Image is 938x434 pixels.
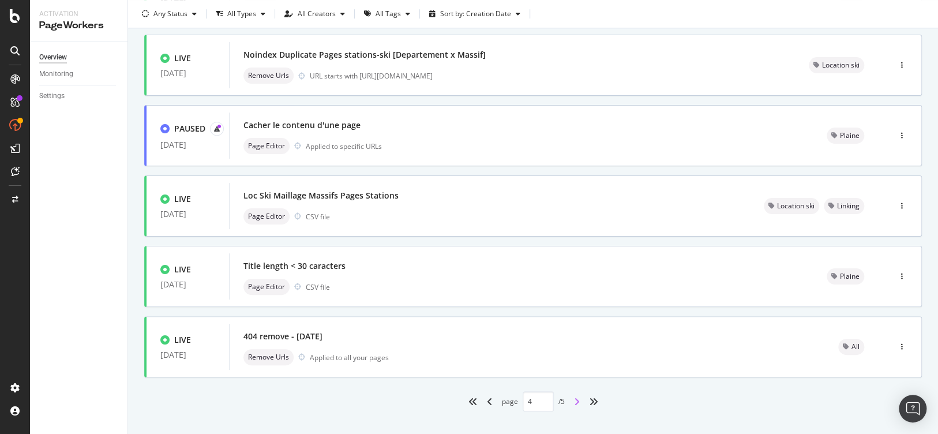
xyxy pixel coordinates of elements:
button: Sort by: Creation Date [425,5,525,23]
div: LIVE [174,264,191,275]
span: Location ski [777,203,815,209]
div: [DATE] [160,209,215,219]
div: Cacher le contenu d'une page [243,119,361,131]
div: neutral label [243,138,290,154]
div: [DATE] [160,140,215,149]
div: neutral label [243,68,294,84]
div: All Tags [376,10,401,17]
div: [DATE] [160,69,215,78]
span: Remove Urls [248,72,289,79]
div: CSV file [306,282,330,292]
div: Noindex Duplicate Pages stations-ski [Departement x Massif] [243,49,486,61]
div: LIVE [174,193,191,205]
span: Location ski [822,62,860,69]
span: Page Editor [248,283,285,290]
span: Page Editor [248,213,285,220]
div: Applied to all your pages [310,353,389,362]
div: All Creators [298,10,336,17]
div: neutral label [243,349,294,365]
span: Remove Urls [248,354,289,361]
div: LIVE [174,53,191,64]
div: All Types [227,10,256,17]
div: neutral label [827,128,864,144]
div: Applied to specific URLs [306,141,382,151]
div: Title length < 30 caracters [243,260,346,272]
div: Activation [39,9,118,19]
div: Sort by: Creation Date [440,10,511,17]
span: Plaine [840,132,860,139]
div: LIVE [174,334,191,346]
div: [DATE] [160,350,215,360]
div: Any Status [153,10,187,17]
div: neutral label [809,57,864,73]
div: Open Intercom Messenger [899,395,926,422]
div: PAUSED [174,123,205,134]
div: page / 5 [502,391,565,411]
div: neutral label [824,198,864,214]
button: Any Status [137,5,201,23]
div: neutral label [838,339,864,355]
button: All Creators [280,5,350,23]
div: Settings [39,90,65,102]
div: URL starts with [URL][DOMAIN_NAME] [310,71,781,81]
div: neutral label [764,198,819,214]
div: angle-right [569,392,584,411]
a: Monitoring [39,68,119,80]
div: neutral label [243,279,290,295]
div: Loc Ski Maillage Massifs Pages Stations [243,190,399,201]
div: [DATE] [160,280,215,289]
div: angles-right [584,392,603,411]
span: Page Editor [248,143,285,149]
span: Linking [837,203,860,209]
a: Overview [39,51,119,63]
a: Settings [39,90,119,102]
button: All Tags [359,5,415,23]
div: CSV file [306,212,330,222]
div: 404 remove - [DATE] [243,331,322,342]
span: Plaine [840,273,860,280]
div: neutral label [827,268,864,285]
div: angles-left [464,392,482,411]
span: All [851,343,860,350]
div: Overview [39,51,67,63]
div: angle-left [482,392,497,411]
div: neutral label [243,208,290,225]
div: Monitoring [39,68,73,80]
button: All Types [211,5,270,23]
div: PageWorkers [39,19,118,32]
